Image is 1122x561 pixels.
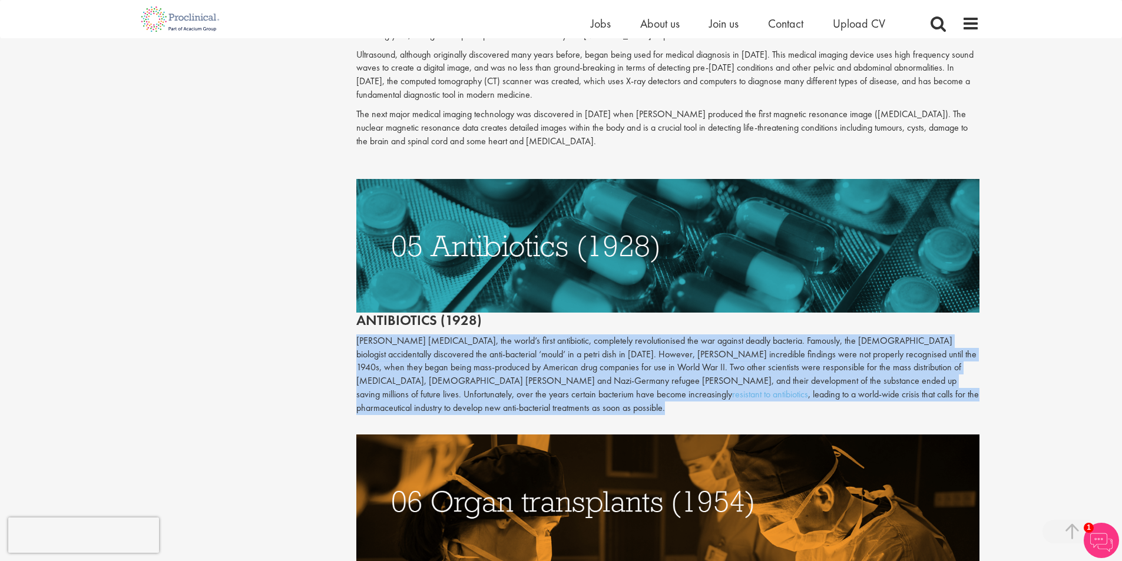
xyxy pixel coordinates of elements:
[640,16,680,31] a: About us
[768,16,803,31] a: Contact
[732,388,808,400] a: resistant to antibiotics
[356,48,979,102] p: Ultrasound, although originally discovered many years before, began being used for medical diagno...
[356,179,979,328] h2: Antibiotics (1928)
[1084,523,1094,533] span: 1
[833,16,885,31] a: Upload CV
[356,334,979,415] p: [PERSON_NAME] [MEDICAL_DATA], the world’s first antibiotic, completely revolutionised the war aga...
[356,179,979,313] img: antibiotics
[1084,523,1119,558] img: Chatbot
[8,517,159,553] iframe: reCAPTCHA
[591,16,611,31] a: Jobs
[709,16,739,31] a: Join us
[356,108,979,148] p: The next major medical imaging technology was discovered in [DATE] when [PERSON_NAME] produced th...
